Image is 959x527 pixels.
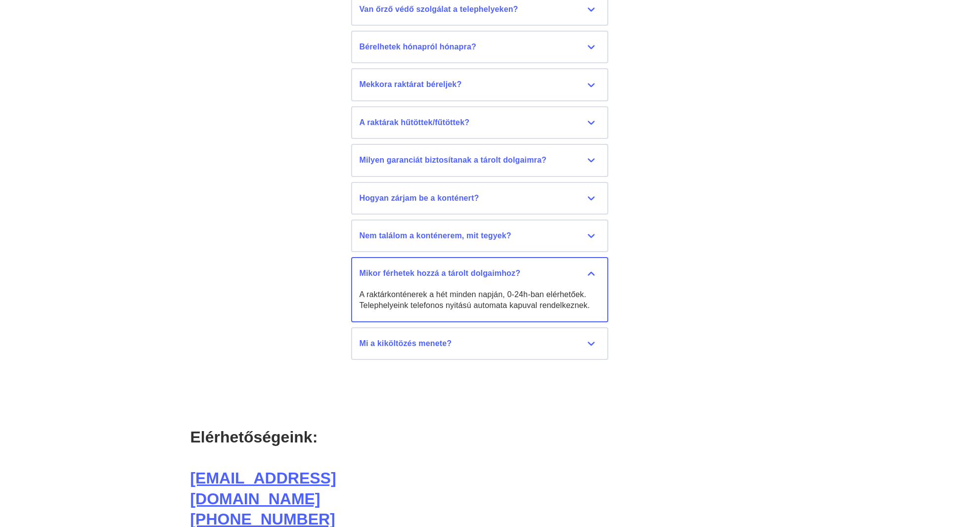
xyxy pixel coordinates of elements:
div: Van őrző védő szolgálat a telephelyeken? [360,4,600,15]
button: Nem találom a konténerem, mit tegyek? [351,220,608,252]
button: Mi a kiköltözés menete? [351,327,608,360]
button: Milyen garanciát biztosítanak a tárolt dolgaimra? [351,144,608,176]
div: Mi a kiköltözés menete? [360,338,600,349]
div: A raktárkonténerek a hét minden napján, 0-24h-ban elérhetőek. Telephelyeink telefonos nyitású aut... [360,289,600,311]
div: Hogyan zárjam be a konténert? [360,193,600,204]
div: Mekkora raktárat béreljek? [360,79,600,90]
button: Mikor férhetek hozzá a tárolt dolgaimhoz? A raktárkonténerek a hét minden napján, 0-24h-ban elérh... [351,257,608,322]
button: Mekkora raktárat béreljek? [351,68,608,101]
div: Milyen garanciát biztosítanak a tárolt dolgaimra? [360,155,600,166]
div: Elérhetőségeink: [190,427,462,448]
button: Hogyan zárjam be a konténert? [351,182,608,215]
div: A raktárak hűtöttek/fűtöttek? [360,117,600,128]
div: Mikor férhetek hozzá a tárolt dolgaimhoz? [360,268,600,279]
a: [EMAIL_ADDRESS][DOMAIN_NAME] [190,469,336,508]
div: Nem találom a konténerem, mit tegyek? [360,230,600,241]
button: A raktárak hűtöttek/fűtöttek? [351,106,608,139]
button: Bérelhetek hónapról hónapra? [351,31,608,63]
div: Bérelhetek hónapról hónapra? [360,42,600,52]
